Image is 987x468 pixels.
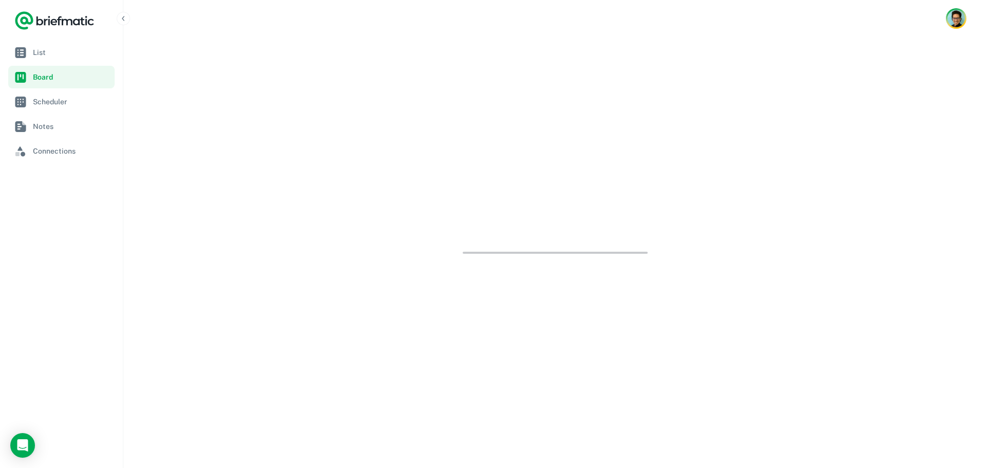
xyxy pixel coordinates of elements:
img: Nathaniel Velasquez [947,10,965,27]
span: List [33,47,111,58]
div: Load Chat [10,433,35,458]
button: Account button [946,8,966,29]
a: List [8,41,115,64]
span: Scheduler [33,96,111,107]
a: Connections [8,140,115,162]
span: Connections [33,145,111,157]
a: Logo [14,10,95,31]
a: Scheduler [8,90,115,113]
span: Notes [33,121,111,132]
a: Board [8,66,115,88]
a: Notes [8,115,115,138]
span: Board [33,71,111,83]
